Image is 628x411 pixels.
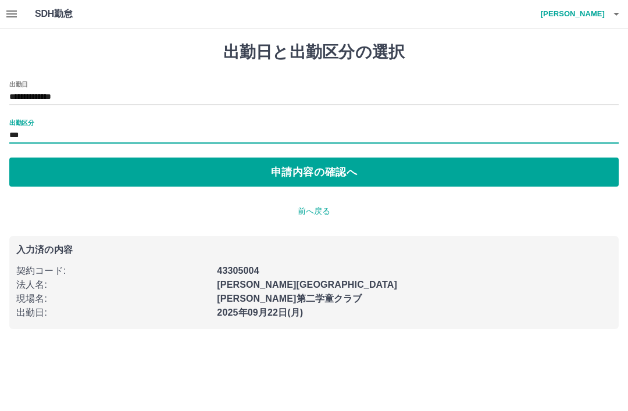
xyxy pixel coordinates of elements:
[9,80,28,88] label: 出勤日
[217,294,362,303] b: [PERSON_NAME]第二学童クラブ
[16,278,210,292] p: 法人名 :
[217,280,397,290] b: [PERSON_NAME][GEOGRAPHIC_DATA]
[9,118,34,127] label: 出勤区分
[9,42,619,62] h1: 出勤日と出勤区分の選択
[16,245,612,255] p: 入力済の内容
[16,306,210,320] p: 出勤日 :
[217,266,259,276] b: 43305004
[9,158,619,187] button: 申請内容の確認へ
[16,264,210,278] p: 契約コード :
[217,308,303,317] b: 2025年09月22日(月)
[9,205,619,217] p: 前へ戻る
[16,292,210,306] p: 現場名 :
